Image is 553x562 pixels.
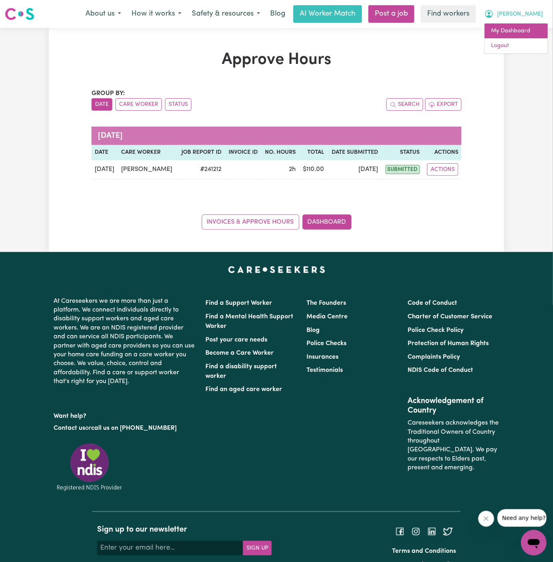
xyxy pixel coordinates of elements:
td: # 241212 [177,160,225,179]
a: Invoices & Approve Hours [202,214,299,230]
a: Find a Mental Health Support Worker [205,314,293,330]
a: Blog [265,5,290,23]
a: The Founders [306,300,346,306]
button: Subscribe [243,541,272,555]
a: Complaints Policy [408,354,460,360]
p: At Careseekers we are more than just a platform. We connect individuals directly to disability su... [54,294,196,389]
th: Job Report ID [177,145,225,160]
a: Protection of Human Rights [408,340,489,347]
a: Contact us [54,425,85,431]
a: Blog [306,327,320,334]
a: AI Worker Match [293,5,362,23]
input: Enter your email here... [97,541,243,555]
th: Status [381,145,423,160]
button: Actions [427,163,458,176]
a: Code of Conduct [408,300,458,306]
a: Find workers [421,5,476,23]
a: Charter of Customer Service [408,314,493,320]
a: Find an aged care worker [205,386,282,393]
a: Post a job [368,5,414,23]
button: About us [80,6,126,22]
a: Follow Careseekers on Facebook [395,528,405,535]
a: Terms and Conditions [392,548,456,555]
button: Export [425,98,461,111]
img: Registered NDIS provider [54,442,125,492]
iframe: Message from company [497,509,547,527]
a: Follow Careseekers on Instagram [411,528,421,535]
iframe: Close message [478,511,494,527]
div: My Account [484,23,548,54]
iframe: Button to launch messaging window [521,530,547,556]
button: My Account [479,6,548,22]
th: Invoice ID [225,145,261,160]
td: [DATE] [327,160,381,179]
th: Date Submitted [327,145,381,160]
a: NDIS Code of Conduct [408,367,473,373]
td: $ 110.00 [299,160,327,179]
span: submitted [386,165,420,174]
a: Follow Careseekers on Twitter [443,528,453,535]
button: How it works [126,6,187,22]
a: call us on [PHONE_NUMBER] [91,425,177,431]
a: Police Check Policy [408,327,464,334]
h2: Sign up to our newsletter [97,525,272,534]
span: [PERSON_NAME] [497,10,543,19]
span: 2 hours [289,166,296,173]
button: Safety & resources [187,6,265,22]
img: Careseekers logo [5,7,34,21]
th: Actions [423,145,461,160]
a: Careseekers home page [228,266,325,273]
td: [PERSON_NAME] [118,160,177,179]
th: Total [299,145,327,160]
a: Insurances [306,354,338,360]
button: sort invoices by date [92,98,112,111]
button: Search [386,98,423,111]
a: Find a disability support worker [205,363,277,379]
span: Group by: [92,90,125,97]
th: Care worker [118,145,177,160]
h1: Approve Hours [92,50,461,70]
caption: [DATE] [92,127,461,145]
a: Dashboard [302,214,352,230]
td: [DATE] [92,160,118,179]
h2: Acknowledgement of Country [408,396,499,415]
a: Find a Support Worker [205,300,272,306]
a: Logout [485,38,548,54]
a: My Dashboard [485,24,548,39]
a: Post your care needs [205,337,267,343]
a: Follow Careseekers on LinkedIn [427,528,437,535]
p: Careseekers acknowledges the Traditional Owners of Country throughout [GEOGRAPHIC_DATA]. We pay o... [408,415,499,475]
p: Want help? [54,409,196,421]
th: No. Hours [261,145,299,160]
button: sort invoices by paid status [165,98,191,111]
button: sort invoices by care worker [115,98,162,111]
a: Police Checks [306,340,346,347]
p: or [54,421,196,436]
th: Date [92,145,118,160]
a: Become a Care Worker [205,350,274,356]
a: Careseekers logo [5,5,34,23]
a: Media Centre [306,314,348,320]
a: Testimonials [306,367,343,373]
